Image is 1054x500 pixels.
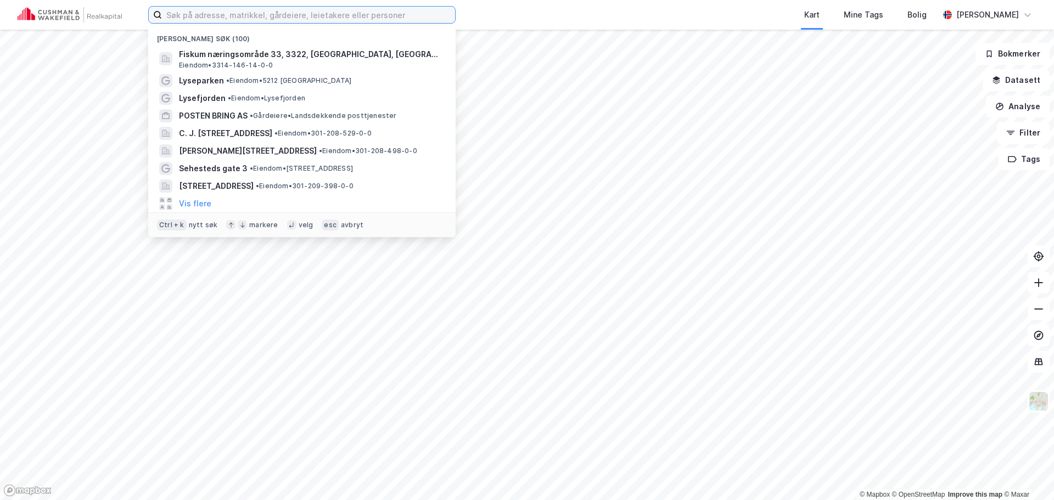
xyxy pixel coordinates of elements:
[274,129,372,138] span: Eiendom • 301-208-529-0-0
[189,221,218,229] div: nytt søk
[162,7,455,23] input: Søk på adresse, matrikkel, gårdeiere, leietakere eller personer
[975,43,1050,65] button: Bokmerker
[226,76,229,85] span: •
[999,447,1054,500] div: Kontrollprogram for chat
[228,94,305,103] span: Eiendom • Lysefjorden
[179,144,317,158] span: [PERSON_NAME][STREET_ADDRESS]
[986,95,1050,117] button: Analyse
[250,111,253,120] span: •
[179,162,248,175] span: Sehesteds gate 3
[226,76,351,85] span: Eiendom • 5212 [GEOGRAPHIC_DATA]
[1028,391,1049,412] img: Z
[179,109,248,122] span: POSTEN BRING AS
[322,220,339,231] div: esc
[256,182,259,190] span: •
[250,111,397,120] span: Gårdeiere • Landsdekkende posttjenester
[179,48,442,61] span: Fiskum næringsområde 33, 3322, [GEOGRAPHIC_DATA], [GEOGRAPHIC_DATA]
[250,164,253,172] span: •
[179,74,224,87] span: Lyseparken
[179,61,273,70] span: Eiendom • 3314-146-14-0-0
[179,92,226,105] span: Lysefjorden
[299,221,313,229] div: velg
[319,147,417,155] span: Eiendom • 301-208-498-0-0
[256,182,354,190] span: Eiendom • 301-209-398-0-0
[892,491,945,498] a: OpenStreetMap
[804,8,820,21] div: Kart
[3,484,52,497] a: Mapbox homepage
[999,447,1054,500] iframe: Chat Widget
[860,491,890,498] a: Mapbox
[907,8,927,21] div: Bolig
[18,7,122,23] img: cushman-wakefield-realkapital-logo.202ea83816669bd177139c58696a8fa1.svg
[997,122,1050,144] button: Filter
[179,197,211,210] button: Vis flere
[228,94,231,102] span: •
[179,127,272,140] span: C. J. [STREET_ADDRESS]
[341,221,363,229] div: avbryt
[250,164,353,173] span: Eiendom • [STREET_ADDRESS]
[249,221,278,229] div: markere
[319,147,322,155] span: •
[148,26,456,46] div: [PERSON_NAME] søk (100)
[983,69,1050,91] button: Datasett
[844,8,883,21] div: Mine Tags
[157,220,187,231] div: Ctrl + k
[999,148,1050,170] button: Tags
[948,491,1002,498] a: Improve this map
[956,8,1019,21] div: [PERSON_NAME]
[179,179,254,193] span: [STREET_ADDRESS]
[274,129,278,137] span: •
